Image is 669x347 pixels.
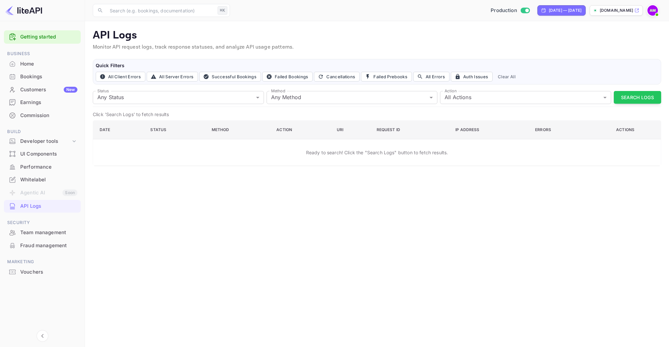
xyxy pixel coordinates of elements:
[106,4,215,17] input: Search (e.g. bookings, documentation)
[4,109,81,121] a: Commission
[97,88,109,94] label: Status
[20,99,77,106] div: Earnings
[218,6,227,15] div: ⌘K
[332,120,371,139] th: URI
[361,72,412,82] button: Failed Prebooks
[549,8,581,13] div: [DATE] — [DATE]
[4,200,81,213] div: API Logs
[262,72,313,82] button: Failed Bookings
[5,5,42,16] img: LiteAPI logo
[4,148,81,160] div: UI Components
[413,72,449,82] button: All Errors
[491,7,517,14] span: Production
[64,87,77,93] div: New
[93,120,145,139] th: Date
[4,173,81,186] a: Whitelabel
[4,219,81,226] span: Security
[600,8,633,13] p: [DOMAIN_NAME]
[93,91,264,104] div: Any Status
[37,330,48,342] button: Collapse navigation
[20,163,77,171] div: Performance
[314,72,360,82] button: Cancellations
[4,136,81,147] div: Developer tools
[206,120,271,139] th: Method
[96,62,658,69] h6: Quick Filters
[20,203,77,210] div: API Logs
[93,43,661,51] p: Monitor API request logs, track response statuses, and analyze API usage patterns.
[4,128,81,135] span: Build
[445,88,457,94] label: Action
[4,148,81,160] a: UI Components
[4,200,81,212] a: API Logs
[537,5,586,16] div: Click to change the date range period
[267,91,438,104] div: Any Method
[93,111,661,118] p: Click 'Search Logs' to fetch results
[4,30,81,44] div: Getting started
[4,161,81,173] a: Performance
[20,33,77,41] a: Getting started
[591,120,661,139] th: Actions
[647,5,658,16] img: Ajanthan Mani
[4,58,81,70] div: Home
[306,149,448,156] p: Ready to search! Click the "Search Logs" button to fetch results.
[20,138,71,145] div: Developer tools
[96,72,145,82] button: All Client Errors
[4,258,81,265] span: Marketing
[93,29,661,42] p: API Logs
[614,91,661,104] button: Search Logs
[4,96,81,109] div: Earnings
[4,96,81,108] a: Earnings
[20,176,77,184] div: Whitelabel
[4,161,81,173] div: Performance
[451,72,493,82] button: Auth Issues
[20,86,77,94] div: Customers
[20,60,77,68] div: Home
[20,112,77,119] div: Commission
[488,7,532,14] div: Switch to Sandbox mode
[20,229,77,236] div: Team management
[371,120,450,139] th: Request ID
[271,88,285,94] label: Method
[147,72,198,82] button: All Server Errors
[530,120,591,139] th: Errors
[4,83,81,96] a: CustomersNew
[199,72,261,82] button: Successful Bookings
[271,120,332,139] th: Action
[20,268,77,276] div: Vouchers
[4,266,81,279] div: Vouchers
[4,239,81,251] a: Fraud management
[4,109,81,122] div: Commission
[20,242,77,249] div: Fraud management
[495,72,518,82] button: Clear All
[4,58,81,70] a: Home
[20,73,77,81] div: Bookings
[4,226,81,238] a: Team management
[4,50,81,57] span: Business
[440,91,611,104] div: All Actions
[20,150,77,158] div: UI Components
[145,120,206,139] th: Status
[4,70,81,83] a: Bookings
[450,120,530,139] th: IP Address
[4,266,81,278] a: Vouchers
